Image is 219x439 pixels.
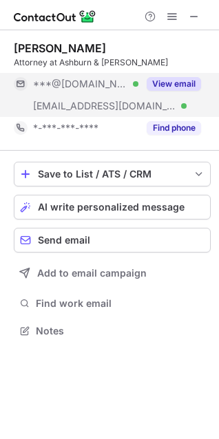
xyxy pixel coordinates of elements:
div: Save to List / ATS / CRM [38,169,187,180]
img: ContactOut v5.3.10 [14,8,96,25]
span: [EMAIL_ADDRESS][DOMAIN_NAME] [33,100,176,112]
div: [PERSON_NAME] [14,41,106,55]
span: Notes [36,325,205,337]
span: ***@[DOMAIN_NAME] [33,78,128,90]
span: Find work email [36,297,205,310]
span: Send email [38,235,90,246]
button: Reveal Button [147,121,201,135]
button: Add to email campaign [14,261,211,286]
span: Add to email campaign [37,268,147,279]
button: AI write personalized message [14,195,211,219]
button: Send email [14,228,211,253]
span: AI write personalized message [38,202,185,213]
button: Find work email [14,294,211,313]
button: Reveal Button [147,77,201,91]
button: save-profile-one-click [14,162,211,186]
div: Attorney at Ashburn & [PERSON_NAME] [14,56,211,69]
button: Notes [14,321,211,341]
